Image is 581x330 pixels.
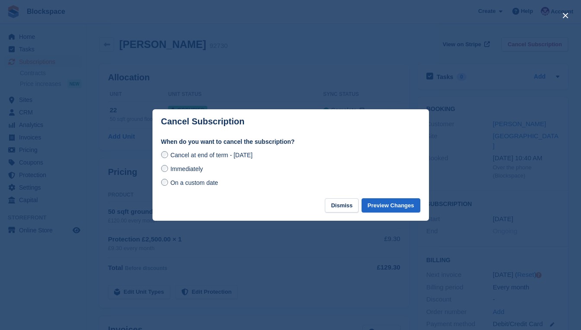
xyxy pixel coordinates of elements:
[362,198,420,213] button: Preview Changes
[170,152,252,159] span: Cancel at end of term - [DATE]
[170,165,203,172] span: Immediately
[325,198,359,213] button: Dismiss
[170,179,218,186] span: On a custom date
[161,117,244,127] p: Cancel Subscription
[161,179,168,186] input: On a custom date
[161,137,420,146] label: When do you want to cancel the subscription?
[161,165,168,172] input: Immediately
[559,9,572,22] button: close
[161,151,168,158] input: Cancel at end of term - [DATE]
